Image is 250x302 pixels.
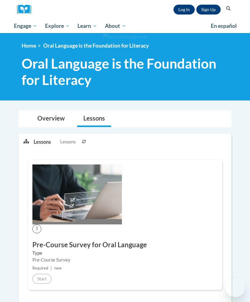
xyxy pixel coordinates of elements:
span: new [54,266,62,270]
a: Cox Campus [17,5,35,14]
img: Course Image [32,164,122,224]
a: En español [207,19,241,32]
div: Pre-Course Survey [32,257,218,263]
span: Learn [77,22,97,30]
a: Overview [31,111,71,127]
span: Explore [45,22,70,30]
span: Required [32,266,48,270]
span: 1 [32,224,41,233]
button: Start [32,274,52,284]
a: Register [196,5,221,15]
label: Type [32,250,218,257]
button: Search [224,5,233,12]
a: About [101,19,130,33]
a: Log In [173,5,195,15]
span: Lessons [60,138,76,145]
a: Learn [73,19,101,33]
span: Engage [14,22,37,30]
p: Lessons [34,138,51,145]
span: En español [211,23,237,29]
img: Section background [103,33,147,40]
iframe: Button to launch messaging window [225,277,245,297]
h3: Pre-Course Survey for Oral Language [32,240,218,250]
a: Lessons [77,111,111,127]
div: Main menu [9,19,241,33]
a: Engage [10,19,41,33]
span: Oral Language is the Foundation for Literacy [43,42,149,49]
img: Logo brand [17,5,35,14]
span: Oral Language is the Foundation for Literacy [22,55,235,88]
a: Home [22,42,36,49]
span: About [105,22,126,30]
a: Explore [41,19,74,33]
span: | [51,266,52,270]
